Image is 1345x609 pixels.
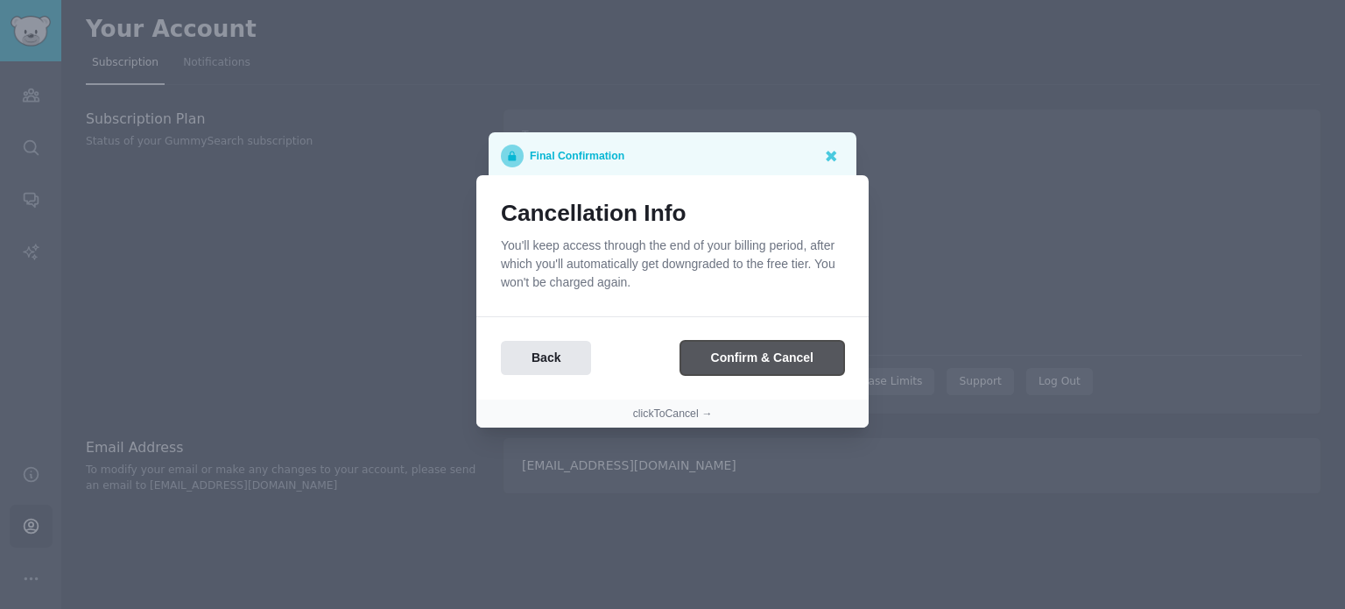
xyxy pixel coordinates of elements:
button: clickToCancel → [633,407,713,422]
h1: Cancellation Info [501,200,844,228]
p: You'll keep access through the end of your billing period, after which you'll automatically get d... [501,237,844,292]
p: Final Confirmation [530,145,624,167]
button: Confirm & Cancel [680,341,844,375]
button: Back [501,341,591,375]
